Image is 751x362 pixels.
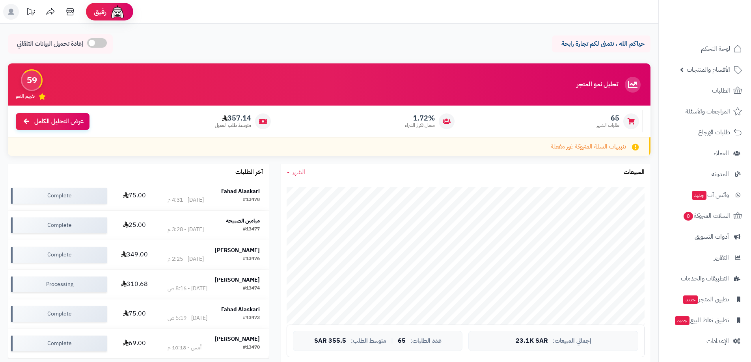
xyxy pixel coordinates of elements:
div: #13474 [243,285,260,293]
span: عرض التحليل الكامل [34,117,84,126]
span: جديد [692,191,706,200]
span: إجمالي المبيعات: [553,338,591,344]
div: #13476 [243,255,260,263]
div: Complete [11,306,107,322]
span: تنبيهات السلة المتروكة غير مفعلة [551,142,626,151]
div: [DATE] - 8:16 ص [168,285,207,293]
h3: آخر الطلبات [235,169,263,176]
a: الطلبات [663,81,746,100]
div: Complete [11,217,107,233]
a: التقارير [663,248,746,267]
span: المراجعات والأسئلة [686,106,730,117]
span: العملاء [714,148,729,159]
h3: المبيعات [624,169,645,176]
span: تطبيق المتجر [682,294,729,305]
span: 355.5 SAR [314,338,346,345]
span: الطلبات [712,85,730,96]
span: عدد الطلبات: [410,338,442,344]
p: حياكم الله ، نتمنى لكم تجارة رابحة [558,39,645,48]
a: أدوات التسويق [663,227,746,246]
img: logo-2.png [697,21,744,37]
a: السلات المتروكة0 [663,206,746,225]
span: تقييم النمو [16,93,35,100]
span: 0 [684,212,693,221]
span: المدونة [712,169,729,180]
span: التطبيقات والخدمات [681,273,729,284]
a: الشهر [287,168,305,177]
a: المدونة [663,165,746,184]
span: | [391,338,393,344]
div: Complete [11,188,107,204]
td: 75.00 [110,181,159,210]
div: أمس - 10:18 م [168,344,201,352]
span: جديد [675,316,690,325]
div: #13473 [243,314,260,322]
a: وآتس آبجديد [663,186,746,204]
span: 23.1K SAR [516,338,548,345]
div: [DATE] - 2:25 م [168,255,204,263]
a: طلبات الإرجاع [663,123,746,142]
a: تطبيق نقاط البيعجديد [663,311,746,330]
strong: Fahad Alaskari [221,305,260,314]
div: #13478 [243,196,260,204]
span: رفيق [94,7,106,17]
span: الإعدادات [706,336,729,347]
td: 349.00 [110,240,159,269]
span: 65 [596,114,619,123]
span: متوسط الطلب: [351,338,386,344]
a: تطبيق المتجرجديد [663,290,746,309]
td: 69.00 [110,329,159,358]
span: التقارير [714,252,729,263]
td: 75.00 [110,299,159,329]
span: الشهر [292,167,305,177]
div: Processing [11,277,107,292]
div: #13470 [243,344,260,352]
span: متوسط طلب العميل [215,122,251,129]
a: العملاء [663,144,746,163]
span: جديد [683,295,698,304]
a: التطبيقات والخدمات [663,269,746,288]
span: طلبات الإرجاع [698,127,730,138]
span: تطبيق نقاط البيع [674,315,729,326]
div: [DATE] - 5:19 ص [168,314,207,322]
td: 310.68 [110,270,159,299]
a: الإعدادات [663,332,746,351]
span: طلبات الشهر [596,122,619,129]
h3: تحليل نمو المتجر [577,81,618,88]
div: Complete [11,336,107,351]
span: السلات المتروكة [683,210,730,221]
div: [DATE] - 4:31 م [168,196,204,204]
strong: Fahad Alaskari [221,187,260,195]
span: أدوات التسويق [695,231,729,242]
a: المراجعات والأسئلة [663,102,746,121]
span: معدل تكرار الشراء [405,122,435,129]
span: الأقسام والمنتجات [687,64,730,75]
div: Complete [11,247,107,263]
td: 25.00 [110,211,159,240]
span: 357.14 [215,114,251,123]
a: تحديثات المنصة [21,4,41,22]
div: #13477 [243,226,260,234]
span: إعادة تحميل البيانات التلقائي [17,39,83,48]
strong: ميامين الصبيحة [226,217,260,225]
a: لوحة التحكم [663,39,746,58]
strong: [PERSON_NAME] [215,246,260,254]
span: وآتس آب [691,189,729,200]
img: ai-face.png [110,4,125,20]
span: لوحة التحكم [701,43,730,54]
strong: [PERSON_NAME] [215,335,260,343]
a: عرض التحليل الكامل [16,113,89,130]
span: 1.72% [405,114,435,123]
strong: [PERSON_NAME] [215,276,260,284]
span: 65 [398,338,406,345]
div: [DATE] - 3:28 م [168,226,204,234]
